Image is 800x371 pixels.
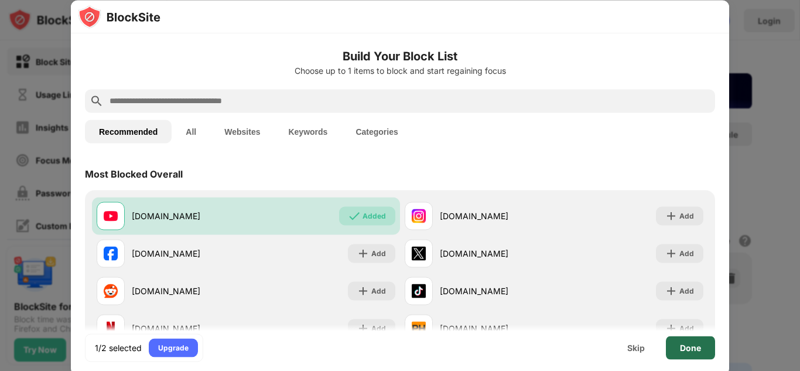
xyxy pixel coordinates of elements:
div: Skip [627,343,645,352]
button: Recommended [85,120,172,143]
div: Add [371,285,386,297]
button: All [172,120,210,143]
img: favicons [412,209,426,223]
div: 1/2 selected [95,342,142,353]
div: Add [679,285,694,297]
div: Choose up to 1 items to block and start regaining focus [85,66,715,75]
button: Categories [341,120,412,143]
h6: Build Your Block List [85,47,715,64]
div: [DOMAIN_NAME] [132,247,246,260]
img: favicons [412,321,426,335]
div: Add [679,322,694,334]
div: Add [371,322,386,334]
div: [DOMAIN_NAME] [440,322,554,335]
div: [DOMAIN_NAME] [132,210,246,222]
div: [DOMAIN_NAME] [440,210,554,222]
div: [DOMAIN_NAME] [132,322,246,335]
div: Done [680,343,701,352]
div: [DOMAIN_NAME] [440,285,554,297]
div: [DOMAIN_NAME] [440,247,554,260]
img: favicons [104,246,118,260]
div: Add [679,210,694,222]
button: Keywords [274,120,341,143]
img: favicons [412,284,426,298]
div: Add [679,247,694,259]
img: favicons [412,246,426,260]
img: favicons [104,284,118,298]
div: Most Blocked Overall [85,168,183,179]
button: Websites [210,120,274,143]
div: Add [371,247,386,259]
img: logo-blocksite.svg [78,5,160,28]
img: favicons [104,209,118,223]
img: search.svg [90,94,104,108]
div: Added [363,210,386,222]
img: favicons [104,321,118,335]
div: Upgrade [158,342,189,353]
div: [DOMAIN_NAME] [132,285,246,297]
